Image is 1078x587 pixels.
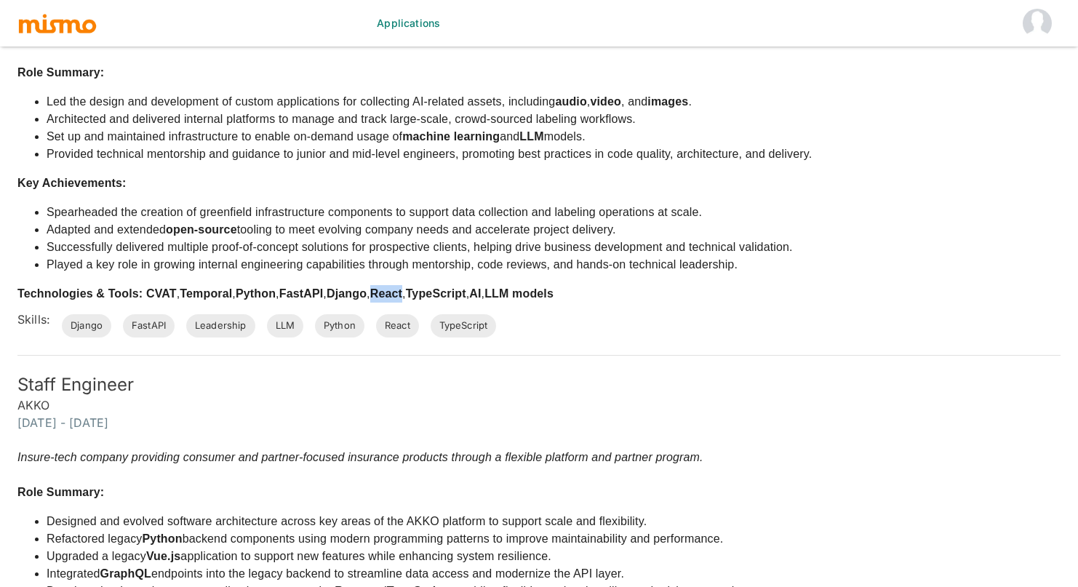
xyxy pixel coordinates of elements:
[47,93,812,111] li: Led the design and development of custom applications for collecting AI-related assets, including...
[62,319,111,333] span: Django
[376,319,419,333] span: React
[431,319,497,333] span: TypeScript
[402,130,500,143] strong: machine learning
[17,373,1061,396] h5: Staff Engineer
[47,111,812,128] li: Architected and delivered internal platforms to manage and track large-scale, crowd-sourced label...
[17,311,50,328] h6: Skills:
[17,486,104,498] strong: Role Summary:
[47,204,812,221] li: Spearheaded the creation of greenfield infrastructure components to support data collection and l...
[146,550,180,562] strong: Vue.js
[47,513,1061,530] li: Designed and evolved software architecture across key areas of the AKKO platform to support scale...
[47,565,1061,583] li: Integrated endpoints into the legacy backend to streamline data access and modernize the API layer.
[484,287,554,300] strong: LLM models
[267,319,303,333] span: LLM
[519,130,543,143] strong: LLM
[47,548,1061,565] li: Upgraded a legacy application to support new features while enhancing system resilience.
[17,451,703,463] em: Insure-tech company providing consumer and partner-focused insurance products through a flexible ...
[47,256,812,273] li: Played a key role in growing internal engineering capabilities through mentorship, code reviews, ...
[186,319,255,333] span: Leadership
[143,532,183,545] strong: Python
[47,221,812,239] li: Adapted and extended tooling to meet evolving company needs and accelerate project delivery.
[1023,9,1052,38] img: 23andMe Jinal
[17,177,127,189] strong: Key Achievements:
[555,95,586,108] strong: audio
[370,287,402,300] strong: React
[17,414,1061,431] h6: [DATE] - [DATE]
[47,128,812,145] li: Set up and maintained infrastructure to enable on-demand usage of and models.
[236,287,276,300] strong: Python
[166,223,237,236] strong: open-source
[469,287,481,300] strong: AI
[647,95,688,108] strong: images
[590,95,621,108] strong: video
[17,287,177,300] strong: Technologies & Tools: CVAT
[315,319,364,333] span: Python
[180,287,232,300] strong: Temporal
[47,530,1061,548] li: Refactored legacy backend components using modern programming patterns to improve maintainability...
[17,396,1061,414] h6: AKKO
[17,66,104,79] strong: Role Summary:
[47,239,812,256] li: Successfully delivered multiple proof-of-concept solutions for prospective clients, helping drive...
[327,287,367,300] strong: Django
[47,145,812,163] li: Provided technical mentorship and guidance to junior and mid-level engineers, promoting best prac...
[406,287,466,300] strong: TypeScript
[17,285,812,303] p: , , , , , , , ,
[123,319,175,333] span: FastAPI
[100,567,151,580] strong: GraphQL
[17,12,97,34] img: logo
[279,287,324,300] strong: FastAPI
